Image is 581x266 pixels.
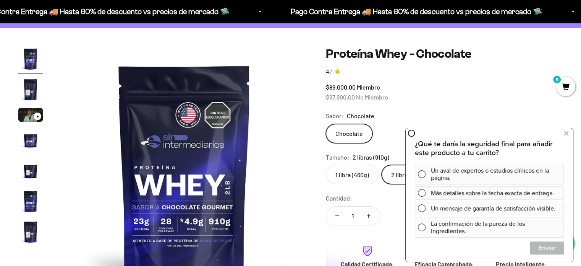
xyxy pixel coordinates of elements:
button: Ir al artículo 2 [18,77,43,104]
button: Ir al artículo 3 [18,108,43,124]
h1: Proteína Whey - Chocolate [326,47,563,61]
span: No Miembro [356,93,388,101]
span: Chocolate [347,111,374,121]
a: 0 [556,83,575,91]
img: Proteína Whey - Chocolate [18,77,43,102]
button: Ir al artículo 4 [18,128,43,155]
button: Ir al artículo 7 [18,220,43,246]
span: Miembro [357,83,380,91]
p: Pago Contra Entrega 🚚 Hasta 60% de descuento vs precios de mercado 🛸 [278,5,530,18]
legend: Sabor: [326,111,344,121]
button: Ir al artículo 5 [18,158,43,185]
a: 4.74.7 de 5.0 estrellas [326,68,563,76]
span: 4.7 [326,68,332,76]
img: Proteína Whey - Chocolate [18,128,43,152]
img: Proteína Whey - Chocolate [18,158,43,183]
span: 2 libras (910g) [353,152,389,162]
mark: 0 [552,75,562,84]
button: Aumentar cantidad [358,207,380,225]
img: Proteína Whey - Chocolate [18,47,43,71]
button: Ir al artículo 6 [18,189,43,216]
button: Ir al artículo 1 [18,47,43,73]
span: $97.900,00 [326,93,355,101]
img: Proteína Whey - Chocolate [18,189,43,214]
legend: Tamaño: [326,152,350,162]
span: $89.000,00 [326,83,356,91]
img: Proteína Whey - Chocolate [18,220,43,244]
button: Reducir cantidad [326,207,348,225]
label: Cantidad: [326,193,352,203]
iframe: zigpoll-iframe [406,127,573,262]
